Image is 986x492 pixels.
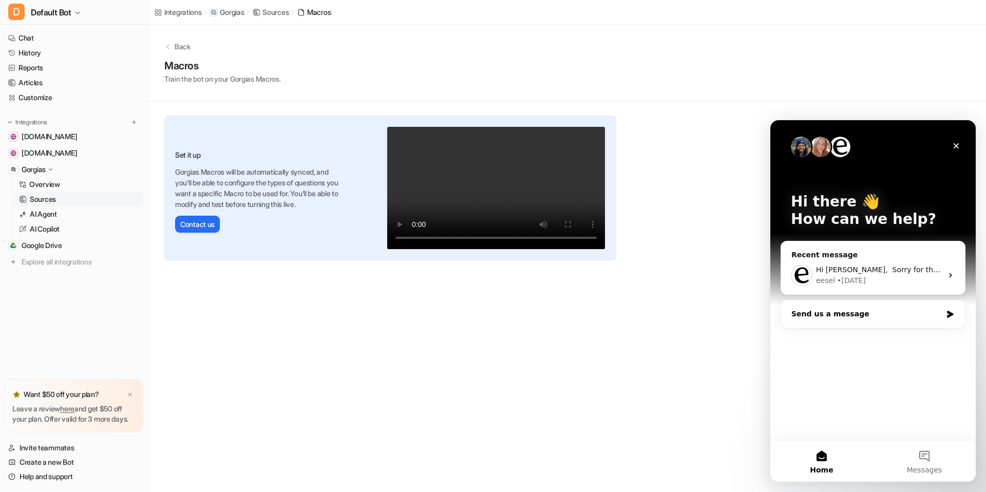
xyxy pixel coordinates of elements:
p: Gorgias [22,164,46,175]
p: AI Copilot [30,224,60,234]
img: menu_add.svg [130,119,138,126]
img: Gorgias [10,166,16,173]
span: / [205,8,207,17]
a: Articles [4,75,143,90]
img: star [12,390,21,399]
span: D [8,4,25,20]
img: help.sauna.space [10,134,16,140]
a: Sources [15,192,143,206]
a: AI Agent [15,207,143,221]
p: Train the bot on your Gorgias Macros. [164,73,281,84]
div: Integrations [164,7,202,17]
p: Integrations [15,118,47,126]
video: Your browser does not support the video tag. [387,126,605,250]
div: Macros [307,7,331,17]
h1: Macros [164,58,281,73]
p: Gorgias [220,7,244,17]
a: Reports [4,61,143,75]
p: Back [175,41,191,52]
img: expand menu [6,119,13,126]
span: [DOMAIN_NAME] [22,131,77,142]
span: Explore all integrations [22,254,139,270]
button: Integrations [4,117,50,127]
span: / [247,8,249,17]
img: sauna.space [10,150,16,156]
p: Overview [29,179,60,190]
a: Invite teammates [4,441,143,455]
a: Chat [4,31,143,45]
a: Gorgias [210,7,244,17]
p: AI Agent [30,209,57,219]
iframe: Intercom live chat [770,120,976,482]
span: Google Drive [22,240,62,251]
p: Sources [30,194,56,204]
img: Google Drive [10,242,16,249]
a: Macros [297,7,331,17]
a: help.sauna.space[DOMAIN_NAME] [4,129,143,144]
p: Leave a review and get $50 off your plan. Offer valid for 3 more days. [12,404,135,424]
a: Help and support [4,469,143,484]
a: sauna.space[DOMAIN_NAME] [4,146,143,160]
a: Explore all integrations [4,255,143,269]
img: x [127,391,133,398]
p: Gorgias Macros will be automatically synced, and you’ll be able to configure the types of questio... [175,166,344,210]
span: [DOMAIN_NAME] [22,148,77,158]
span: / [292,8,294,17]
a: here [60,404,74,413]
a: Overview [15,177,143,192]
p: Want $50 off your plan? [24,389,99,400]
a: Create a new Bot [4,455,143,469]
a: Google DriveGoogle Drive [4,238,143,253]
a: AI Copilot [15,222,143,236]
a: History [4,46,143,60]
div: Sources [262,7,289,17]
a: Customize [4,90,143,105]
a: Sources [252,7,289,17]
a: Integrations [154,7,202,17]
img: explore all integrations [8,257,18,267]
h3: Set it up [175,149,344,160]
span: Default Bot [31,5,71,20]
button: Contact us [175,216,220,233]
